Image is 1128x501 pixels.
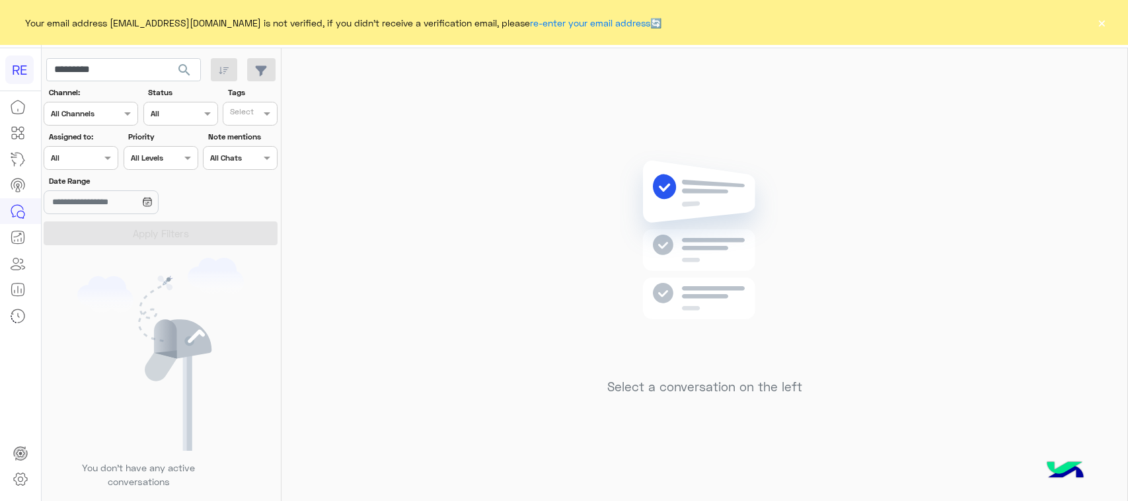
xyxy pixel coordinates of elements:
button: Apply Filters [44,221,278,245]
span: Your email address [EMAIL_ADDRESS][DOMAIN_NAME] is not verified, if you didn't receive a verifica... [25,16,661,30]
img: no messages [609,150,800,369]
div: Select [228,106,254,121]
div: RE [5,56,34,84]
img: empty users [77,258,244,451]
label: Assigned to: [49,131,117,143]
button: search [169,58,201,87]
img: hulul-logo.png [1042,448,1088,494]
h5: Select a conversation on the left [607,379,802,395]
label: Channel: [49,87,137,98]
label: Date Range [49,175,197,187]
label: Tags [228,87,276,98]
a: re-enter your email address [530,17,650,28]
button: × [1095,16,1108,29]
label: Note mentions [208,131,276,143]
label: Priority [128,131,196,143]
span: search [176,62,192,78]
label: Status [148,87,216,98]
p: You don’t have any active conversations [72,461,206,489]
